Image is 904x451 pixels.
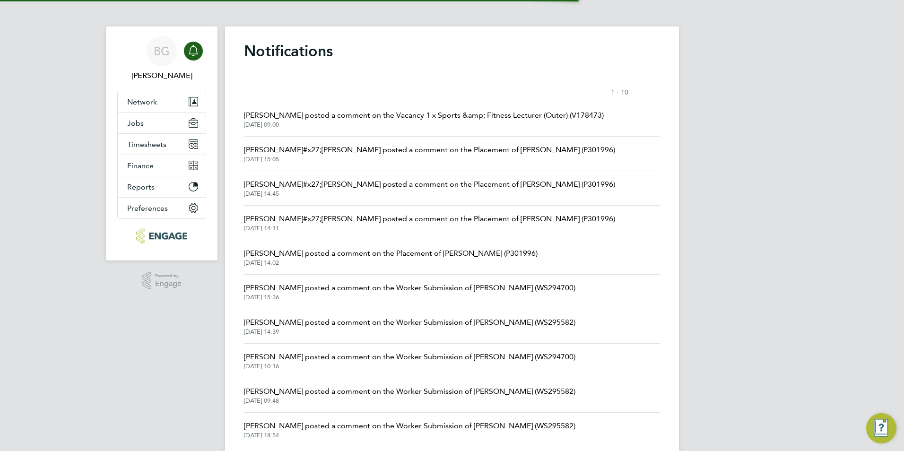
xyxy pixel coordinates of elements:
[244,294,575,301] span: [DATE] 15:36
[244,317,575,328] span: [PERSON_NAME] posted a comment on the Worker Submission of [PERSON_NAME] (WS295582)
[866,413,896,443] button: Engage Resource Center
[244,432,575,439] span: [DATE] 18:54
[127,204,168,213] span: Preferences
[244,282,575,301] a: [PERSON_NAME] posted a comment on the Worker Submission of [PERSON_NAME] (WS294700)[DATE] 15:36
[244,282,575,294] span: [PERSON_NAME] posted a comment on the Worker Submission of [PERSON_NAME] (WS294700)
[118,155,206,176] button: Finance
[117,70,206,81] span: Becky Green
[244,179,615,198] a: [PERSON_NAME]#x27;[PERSON_NAME] posted a comment on the Placement of [PERSON_NAME] (P301996)[DATE...
[244,110,604,121] span: [PERSON_NAME] posted a comment on the Vacancy 1 x Sports &amp; Fitness Lecturer (Outer) (V178473)
[611,83,660,102] nav: Select page of notifications list
[244,248,538,267] a: [PERSON_NAME] posted a comment on the Placement of [PERSON_NAME] (P301996)[DATE] 14:02
[117,36,206,81] a: BG[PERSON_NAME]
[244,328,575,336] span: [DATE] 14:39
[244,190,615,198] span: [DATE] 14:45
[244,144,615,163] a: [PERSON_NAME]#x27;[PERSON_NAME] posted a comment on the Placement of [PERSON_NAME] (P301996)[DATE...
[118,91,206,112] button: Network
[117,228,206,243] a: Go to home page
[244,259,538,267] span: [DATE] 14:02
[244,248,538,259] span: [PERSON_NAME] posted a comment on the Placement of [PERSON_NAME] (P301996)
[244,179,615,190] span: [PERSON_NAME]#x27;[PERSON_NAME] posted a comment on the Placement of [PERSON_NAME] (P301996)
[244,317,575,336] a: [PERSON_NAME] posted a comment on the Worker Submission of [PERSON_NAME] (WS295582)[DATE] 14:39
[154,45,170,57] span: BG
[155,280,182,288] span: Engage
[142,272,182,290] a: Powered byEngage
[244,351,575,363] span: [PERSON_NAME] posted a comment on the Worker Submission of [PERSON_NAME] (WS294700)
[155,272,182,280] span: Powered by
[127,119,144,128] span: Jobs
[127,97,157,106] span: Network
[118,176,206,197] button: Reports
[118,113,206,133] button: Jobs
[127,182,155,191] span: Reports
[244,225,615,232] span: [DATE] 14:11
[244,213,615,225] span: [PERSON_NAME]#x27;[PERSON_NAME] posted a comment on the Placement of [PERSON_NAME] (P301996)
[611,88,628,97] span: 1 - 10
[244,386,575,405] a: [PERSON_NAME] posted a comment on the Worker Submission of [PERSON_NAME] (WS295582)[DATE] 09:48
[127,161,154,170] span: Finance
[244,110,604,129] a: [PERSON_NAME] posted a comment on the Vacancy 1 x Sports &amp; Fitness Lecturer (Outer) (V178473)...
[136,228,187,243] img: carbonrecruitment-logo-retina.png
[244,420,575,432] span: [PERSON_NAME] posted a comment on the Worker Submission of [PERSON_NAME] (WS295582)
[244,144,615,156] span: [PERSON_NAME]#x27;[PERSON_NAME] posted a comment on the Placement of [PERSON_NAME] (P301996)
[127,140,166,149] span: Timesheets
[244,420,575,439] a: [PERSON_NAME] posted a comment on the Worker Submission of [PERSON_NAME] (WS295582)[DATE] 18:54
[244,42,660,61] h1: Notifications
[244,351,575,370] a: [PERSON_NAME] posted a comment on the Worker Submission of [PERSON_NAME] (WS294700)[DATE] 10:16
[244,363,575,370] span: [DATE] 10:16
[244,386,575,397] span: [PERSON_NAME] posted a comment on the Worker Submission of [PERSON_NAME] (WS295582)
[118,198,206,218] button: Preferences
[118,134,206,155] button: Timesheets
[244,397,575,405] span: [DATE] 09:48
[106,26,217,260] nav: Main navigation
[244,213,615,232] a: [PERSON_NAME]#x27;[PERSON_NAME] posted a comment on the Placement of [PERSON_NAME] (P301996)[DATE...
[244,121,604,129] span: [DATE] 09:00
[244,156,615,163] span: [DATE] 15:05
